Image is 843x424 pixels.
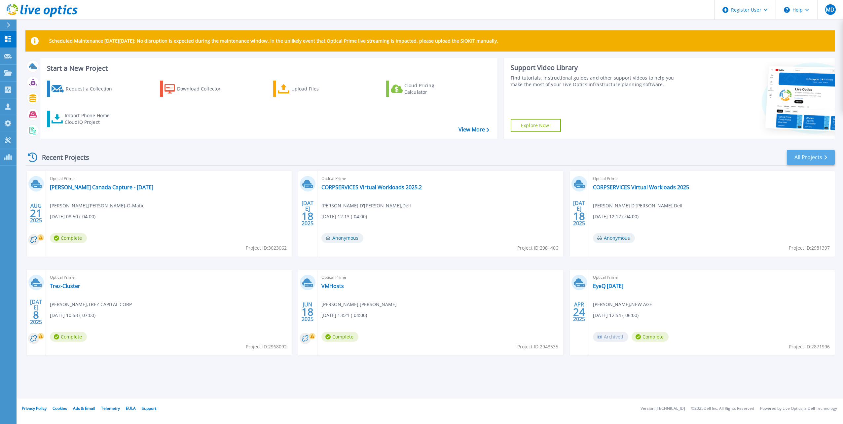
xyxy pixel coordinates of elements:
[53,406,67,411] a: Cookies
[321,184,422,191] a: CORPSERVICES Virtual Workloads 2025.2
[789,244,830,252] span: Project ID: 2981397
[321,175,559,182] span: Optical Prime
[177,82,230,95] div: Download Collector
[50,274,288,281] span: Optical Prime
[302,213,313,219] span: 18
[50,312,95,319] span: [DATE] 10:53 (-07:00)
[246,343,287,350] span: Project ID: 2968092
[47,81,121,97] a: Request a Collection
[593,312,639,319] span: [DATE] 12:54 (-06:00)
[73,406,95,411] a: Ads & Email
[593,274,831,281] span: Optical Prime
[593,283,623,289] a: EyeQ [DATE]
[142,406,156,411] a: Support
[273,81,347,97] a: Upload Files
[593,213,639,220] span: [DATE] 12:12 (-04:00)
[386,81,460,97] a: Cloud Pricing Calculator
[65,112,116,125] div: Import Phone Home CloudIQ Project
[50,332,87,342] span: Complete
[573,213,585,219] span: 18
[25,149,98,165] div: Recent Projects
[321,312,367,319] span: [DATE] 13:21 (-04:00)
[517,244,558,252] span: Project ID: 2981406
[593,202,682,209] span: [PERSON_NAME] D'[PERSON_NAME] , Dell
[760,406,837,411] li: Powered by Live Optics, a Dell Technology
[404,82,457,95] div: Cloud Pricing Calculator
[50,202,144,209] span: [PERSON_NAME] , [PERSON_NAME]-O-Matic
[321,213,367,220] span: [DATE] 12:13 (-04:00)
[49,38,498,44] p: Scheduled Maintenance [DATE][DATE]: No disruption is expected during the maintenance window. In t...
[593,301,652,308] span: [PERSON_NAME] , NEW AGE
[321,202,411,209] span: [PERSON_NAME] D'[PERSON_NAME] , Dell
[301,201,314,225] div: [DATE] 2025
[789,343,830,350] span: Project ID: 2871996
[50,233,87,243] span: Complete
[691,406,754,411] li: © 2025 Dell Inc. All Rights Reserved
[458,126,489,133] a: View More
[593,184,689,191] a: CORPSERVICES Virtual Workloads 2025
[511,75,681,88] div: Find tutorials, instructional guides and other support videos to help you make the most of your L...
[50,175,288,182] span: Optical Prime
[50,184,153,191] a: [PERSON_NAME] Canada Capture - [DATE]
[321,301,397,308] span: [PERSON_NAME] , [PERSON_NAME]
[321,233,363,243] span: Anonymous
[321,332,358,342] span: Complete
[291,82,344,95] div: Upload Files
[517,343,558,350] span: Project ID: 2943535
[66,82,119,95] div: Request a Collection
[50,213,95,220] span: [DATE] 08:50 (-04:00)
[50,283,80,289] a: Trez-Cluster
[632,332,669,342] span: Complete
[787,150,835,165] a: All Projects
[30,300,42,324] div: [DATE] 2025
[573,300,585,324] div: APR 2025
[33,312,39,318] span: 8
[50,301,132,308] span: [PERSON_NAME] , TREZ CAPITAL CORP
[321,274,559,281] span: Optical Prime
[301,300,314,324] div: JUN 2025
[101,406,120,411] a: Telemetry
[126,406,136,411] a: EULA
[511,119,561,132] a: Explore Now!
[30,201,42,225] div: AUG 2025
[47,65,489,72] h3: Start a New Project
[826,7,834,12] span: MD
[22,406,47,411] a: Privacy Policy
[573,201,585,225] div: [DATE] 2025
[246,244,287,252] span: Project ID: 3023062
[321,283,344,289] a: VMHosts
[593,332,628,342] span: Archived
[30,210,42,216] span: 21
[593,233,635,243] span: Anonymous
[593,175,831,182] span: Optical Prime
[160,81,234,97] a: Download Collector
[511,63,681,72] div: Support Video Library
[641,406,685,411] li: Version: [TECHNICAL_ID]
[573,309,585,315] span: 24
[302,309,313,315] span: 18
